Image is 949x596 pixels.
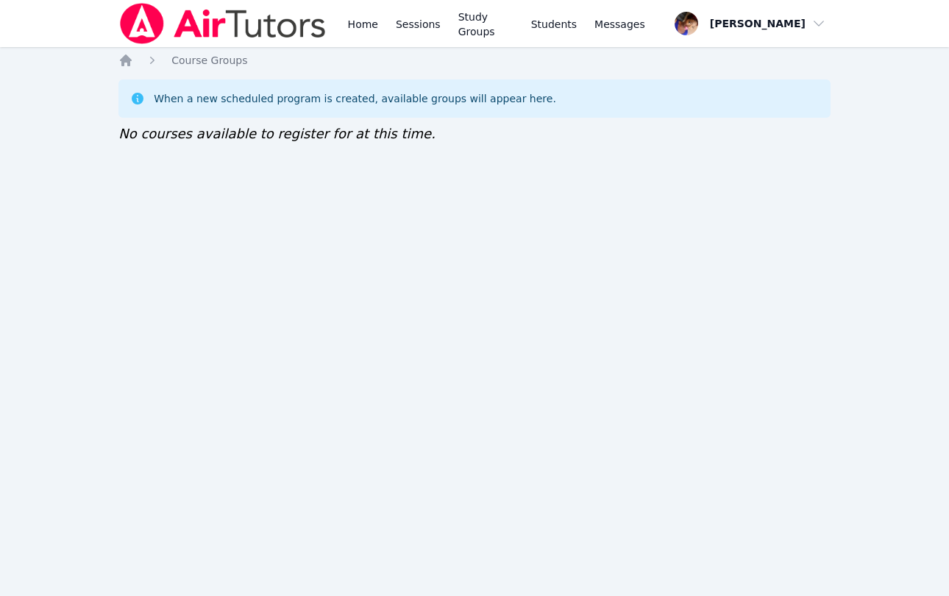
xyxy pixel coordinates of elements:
[118,3,327,44] img: Air Tutors
[118,126,436,141] span: No courses available to register for at this time.
[118,53,831,68] nav: Breadcrumb
[154,91,556,106] div: When a new scheduled program is created, available groups will appear here.
[171,54,247,66] span: Course Groups
[171,53,247,68] a: Course Groups
[594,17,645,32] span: Messages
